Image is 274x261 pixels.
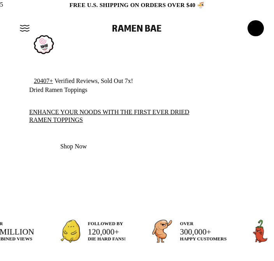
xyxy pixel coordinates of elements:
span: Shop Now [60,142,87,151]
button: Mobile Menu Trigger [19,25,30,32]
div: Ramen [45,85,63,97]
div: Dried [29,85,44,97]
a: Shop Now [29,136,118,157]
span: Free U.S. Shipping on Orders over $40 🍜 [70,2,205,8]
div: Toppings [64,85,88,97]
span: 20407+ [34,76,53,86]
span: Verified Reviews, Sold Out 7x! [54,78,133,84]
u: ENHANCE YOUR NOODS WITH THE FIRST EVER DRIED RAMEN TOPPINGS [29,109,189,123]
